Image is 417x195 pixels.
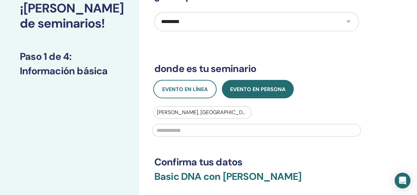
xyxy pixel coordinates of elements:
div: Open Intercom Messenger [395,173,410,188]
h3: Paso 1 de 4 : [20,51,119,62]
h3: Basic DNA con [PERSON_NAME] [154,171,359,190]
h2: ¡[PERSON_NAME] de seminarios! [20,1,119,31]
h3: Confirma tus datos [154,156,359,168]
button: Evento en línea [153,80,217,98]
h3: Información básica [20,65,119,77]
span: Evento en persona [230,86,285,93]
button: Evento en persona [222,80,294,98]
span: Evento en línea [162,86,208,93]
h3: donde es tu seminario [154,63,359,75]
